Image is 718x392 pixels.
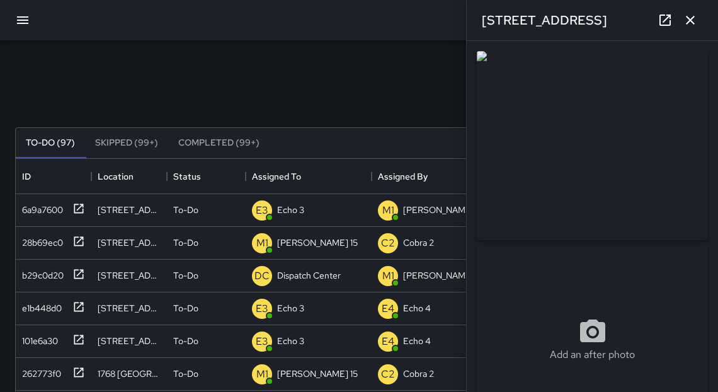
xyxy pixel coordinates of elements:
div: 101e6a30 [17,330,58,347]
p: E4 [382,334,394,349]
p: M1 [256,236,268,251]
div: Assigned To [246,159,372,194]
p: Echo 4 [403,335,431,347]
button: Completed (99+) [168,128,270,158]
p: E3 [256,301,268,316]
p: [PERSON_NAME] 15 [277,236,358,249]
button: Skipped (99+) [85,128,168,158]
div: 262773f0 [17,362,61,380]
p: To-Do [173,269,198,282]
div: Location [91,159,167,194]
div: Location [98,159,134,194]
p: E4 [382,301,394,316]
div: ID [16,159,91,194]
div: 701 Franklin Street [98,269,161,282]
p: E3 [256,334,268,349]
p: To-Do [173,204,198,216]
p: M1 [382,203,394,218]
p: To-Do [173,335,198,347]
div: Assigned By [378,159,428,194]
div: 2264 Webster Street [98,335,161,347]
div: Status [173,159,201,194]
p: Echo 3 [277,302,304,314]
div: Assigned By [372,159,498,194]
p: C2 [381,367,395,382]
p: [PERSON_NAME] 10 [403,269,484,282]
div: ID [22,159,31,194]
div: e1b448d0 [17,297,62,314]
p: DC [254,268,270,284]
p: Echo 3 [277,204,304,216]
p: Echo 3 [277,335,304,347]
div: 1768 Broadway [98,367,161,380]
div: 995 Franklin Street [98,204,161,216]
p: [PERSON_NAME] 15 [277,367,358,380]
div: Status [167,159,246,194]
p: Echo 4 [403,302,431,314]
p: To-Do [173,302,198,314]
div: Assigned To [252,159,301,194]
div: 6a9a7600 [17,199,63,216]
p: [PERSON_NAME] 10 [403,204,484,216]
p: Cobra 2 [403,236,434,249]
p: Dispatch Center [277,269,341,282]
button: To-Do (97) [16,128,85,158]
div: b29c0d20 [17,264,64,282]
p: M1 [256,367,268,382]
div: 28b69ec0 [17,231,63,249]
p: E3 [256,203,268,218]
p: To-Do [173,236,198,249]
div: 330 17th Street [98,236,161,249]
p: Cobra 2 [403,367,434,380]
p: C2 [381,236,395,251]
p: M1 [382,268,394,284]
p: To-Do [173,367,198,380]
div: 100 Grand Avenue [98,302,161,314]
